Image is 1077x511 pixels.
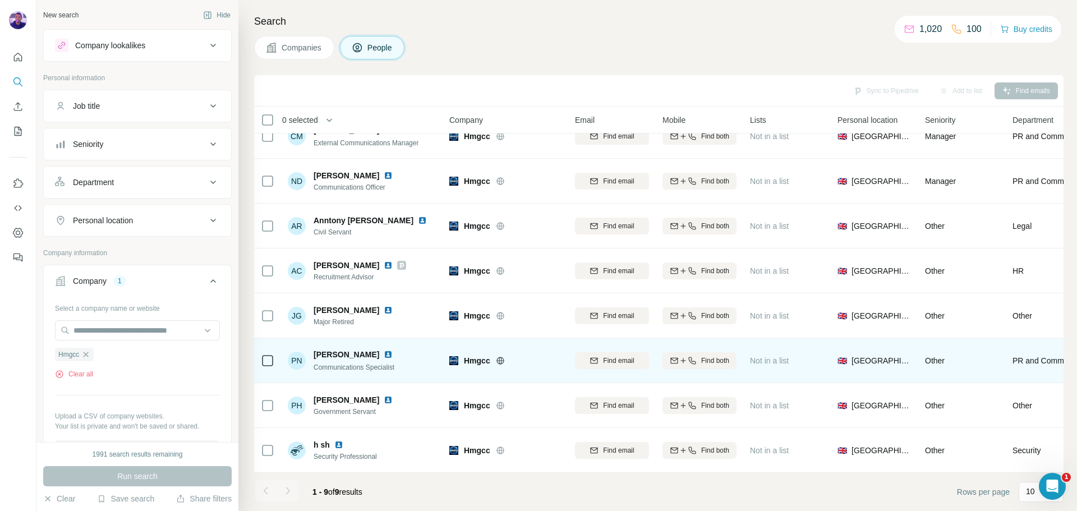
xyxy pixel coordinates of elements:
[701,311,729,321] span: Find both
[1012,400,1032,411] span: Other
[603,266,634,276] span: Find email
[575,263,649,279] button: Find email
[449,356,458,365] img: Logo of Hmgcc
[837,176,847,187] span: 🇬🇧
[312,487,328,496] span: 1 - 9
[314,349,379,360] span: [PERSON_NAME]
[73,139,103,150] div: Seniority
[314,439,330,450] span: h sh
[464,265,490,277] span: Hmgcc
[384,306,393,315] img: LinkedIn logo
[93,449,183,459] div: 1991 search results remaining
[464,400,490,411] span: Hmgcc
[925,401,945,410] span: Other
[314,227,431,237] span: Civil Servant
[384,261,393,270] img: LinkedIn logo
[44,131,231,158] button: Seniority
[9,47,27,67] button: Quick start
[837,114,897,126] span: Personal location
[44,268,231,299] button: Company1
[464,445,490,456] span: Hmgcc
[464,355,490,366] span: Hmgcc
[314,305,379,316] span: [PERSON_NAME]
[603,356,634,366] span: Find email
[312,487,362,496] span: results
[1012,310,1032,321] span: Other
[384,395,393,404] img: LinkedIn logo
[603,131,634,141] span: Find email
[662,128,737,145] button: Find both
[852,220,912,232] span: [GEOGRAPHIC_DATA]
[9,72,27,92] button: Search
[55,369,93,379] button: Clear all
[282,114,318,126] span: 0 selected
[575,307,649,324] button: Find email
[957,486,1010,498] span: Rows per page
[575,173,649,190] button: Find email
[464,310,490,321] span: Hmgcc
[314,216,413,225] span: Anntony [PERSON_NAME]
[314,170,379,181] span: [PERSON_NAME]
[449,446,458,455] img: Logo of Hmgcc
[1012,220,1032,232] span: Legal
[9,11,27,29] img: Avatar
[662,114,685,126] span: Mobile
[9,223,27,243] button: Dashboard
[575,128,649,145] button: Find email
[603,445,634,455] span: Find email
[701,221,729,231] span: Find both
[464,220,490,232] span: Hmgcc
[603,311,634,321] span: Find email
[575,218,649,234] button: Find email
[662,397,737,414] button: Find both
[449,114,483,126] span: Company
[73,275,107,287] div: Company
[837,265,847,277] span: 🇬🇧
[701,131,729,141] span: Find both
[288,172,306,190] div: ND
[314,182,397,192] span: Communications Officer
[288,217,306,235] div: AR
[9,247,27,268] button: Feedback
[603,221,634,231] span: Find email
[1012,445,1041,456] span: Security
[254,13,1064,29] h4: Search
[1000,21,1052,37] button: Buy credits
[9,121,27,141] button: My lists
[662,442,737,459] button: Find both
[750,177,789,186] span: Not in a list
[418,216,427,225] img: LinkedIn logo
[195,7,238,24] button: Hide
[852,310,912,321] span: [GEOGRAPHIC_DATA]
[43,10,79,20] div: New search
[55,421,220,431] p: Your list is private and won't be saved or shared.
[449,132,458,141] img: Logo of Hmgcc
[282,42,323,53] span: Companies
[449,177,458,186] img: Logo of Hmgcc
[662,218,737,234] button: Find both
[1026,486,1035,497] p: 10
[837,355,847,366] span: 🇬🇧
[73,177,114,188] div: Department
[662,307,737,324] button: Find both
[55,411,220,421] p: Upload a CSV of company websites.
[701,445,729,455] span: Find both
[662,263,737,279] button: Find both
[701,176,729,186] span: Find both
[314,363,394,371] span: Communications Specialist
[925,356,945,365] span: Other
[925,177,956,186] span: Manager
[837,131,847,142] span: 🇬🇧
[314,394,379,406] span: [PERSON_NAME]
[852,355,912,366] span: [GEOGRAPHIC_DATA]
[384,350,393,359] img: LinkedIn logo
[449,311,458,320] img: Logo of Hmgcc
[464,131,490,142] span: Hmgcc
[852,176,912,187] span: [GEOGRAPHIC_DATA]
[55,299,220,314] div: Select a company name or website
[701,356,729,366] span: Find both
[852,445,912,456] span: [GEOGRAPHIC_DATA]
[288,352,306,370] div: PN
[314,272,406,282] span: Recruitment Advisor
[384,171,393,180] img: LinkedIn logo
